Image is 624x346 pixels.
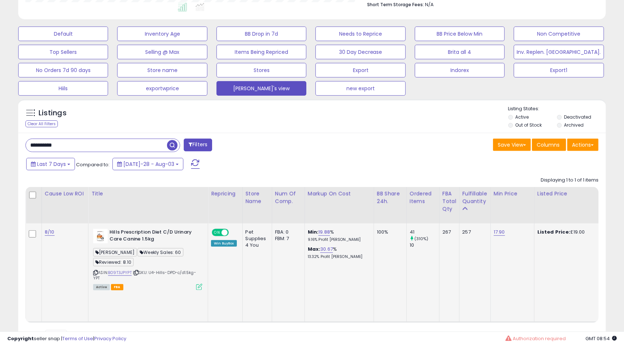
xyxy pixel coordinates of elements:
[415,63,505,77] button: Indorex
[112,158,183,170] button: [DATE]-28 - Aug-03
[7,335,126,342] div: seller snap | |
[462,190,488,205] div: Fulfillable Quantity
[537,228,571,235] b: Listed Price:
[308,228,319,235] b: Min:
[415,45,505,59] button: Brita all 4
[216,81,306,96] button: [PERSON_NAME]'s view
[45,228,55,236] a: 8/10
[308,190,371,198] div: Markup on Cost
[228,230,239,236] span: OFF
[111,284,123,290] span: FBA
[537,141,560,148] span: Columns
[246,190,269,205] div: Store Name
[564,122,584,128] label: Archived
[275,235,299,242] div: FBM: 7
[93,229,108,243] img: 31qNwyXkwxL._SL40_.jpg
[493,139,531,151] button: Save View
[93,248,137,256] span: [PERSON_NAME]
[537,190,600,198] div: Listed Price
[94,335,126,342] a: Privacy Policy
[532,139,566,151] button: Columns
[93,284,110,290] span: All listings currently available for purchase on Amazon
[76,161,110,168] span: Compared to:
[37,160,66,168] span: Last 7 Days
[117,81,207,96] button: exportwprice
[108,270,132,276] a: B09T3JPYPT
[410,242,439,248] div: 10
[315,45,405,59] button: 30 Day Decrease
[425,1,434,8] span: N/A
[515,114,529,120] label: Active
[305,187,374,223] th: The percentage added to the cost of goods (COGS) that forms the calculator for Min & Max prices.
[25,120,58,127] div: Clear All Filters
[18,63,108,77] button: No Orders 7d 90 days
[211,190,239,198] div: Repricing
[212,230,222,236] span: ON
[41,187,88,223] th: CSV column name: cust_attr_5_Cause Low ROI
[515,122,542,128] label: Out of Stock
[377,229,401,235] div: 100%
[410,229,439,235] div: 41
[494,228,505,236] a: 17.90
[138,248,183,256] span: Weekly Sales: 60
[93,229,202,289] div: ASIN:
[18,81,108,96] button: Hiils
[18,27,108,41] button: Default
[377,190,404,205] div: BB Share 24h.
[308,229,368,242] div: %
[410,190,436,205] div: Ordered Items
[442,190,456,213] div: FBA Total Qty
[537,229,598,235] div: £19.00
[117,27,207,41] button: Inventory Age
[93,258,134,266] span: Reviewed: 8.10
[216,63,306,77] button: Stores
[211,240,237,247] div: Win BuyBox
[117,45,207,59] button: Selling @ Max
[275,229,299,235] div: FBA: 0
[494,190,531,198] div: Min Price
[462,229,485,235] div: 257
[45,190,85,198] div: Cause Low ROI
[117,63,207,77] button: Store name
[216,27,306,41] button: BB Drop in 7d
[7,335,34,342] strong: Copyright
[216,45,306,59] button: Items Being Repriced
[123,160,174,168] span: [DATE]-28 - Aug-03
[26,158,75,170] button: Last 7 Days
[508,106,606,112] p: Listing States:
[18,45,108,59] button: Top Sellers
[275,190,302,205] div: Num of Comp.
[367,1,424,8] b: Short Term Storage Fees:
[308,246,368,259] div: %
[564,114,592,120] label: Deactivated
[320,246,333,253] a: 30.67
[184,139,212,151] button: Filters
[514,63,604,77] button: Export1
[442,229,454,235] div: 267
[567,139,599,151] button: Actions
[315,63,405,77] button: Export
[514,27,604,41] button: Non Competitive
[308,254,368,259] p: 13.32% Profit [PERSON_NAME]
[246,229,266,249] div: Pet Supplies 4 You
[110,229,198,244] b: Hills Prescription Diet C/D Urinary Care Canine 1.5kg
[318,228,330,236] a: 19.88
[414,236,429,242] small: (310%)
[39,108,67,118] h5: Listings
[62,335,93,342] a: Terms of Use
[93,270,196,281] span: | SKU: U4-Hills-DPD-c/d1.5kg-YPT
[514,45,604,59] button: Inv. Replen. [GEOGRAPHIC_DATA].
[315,81,405,96] button: new export
[585,335,617,342] span: 2025-08-11 08:54 GMT
[308,246,321,252] b: Max:
[308,237,368,242] p: 9.16% Profit [PERSON_NAME]
[541,177,599,184] div: Displaying 1 to 1 of 1 items
[415,27,505,41] button: BB Price Below Min
[91,190,205,198] div: Title
[315,27,405,41] button: Needs to Reprice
